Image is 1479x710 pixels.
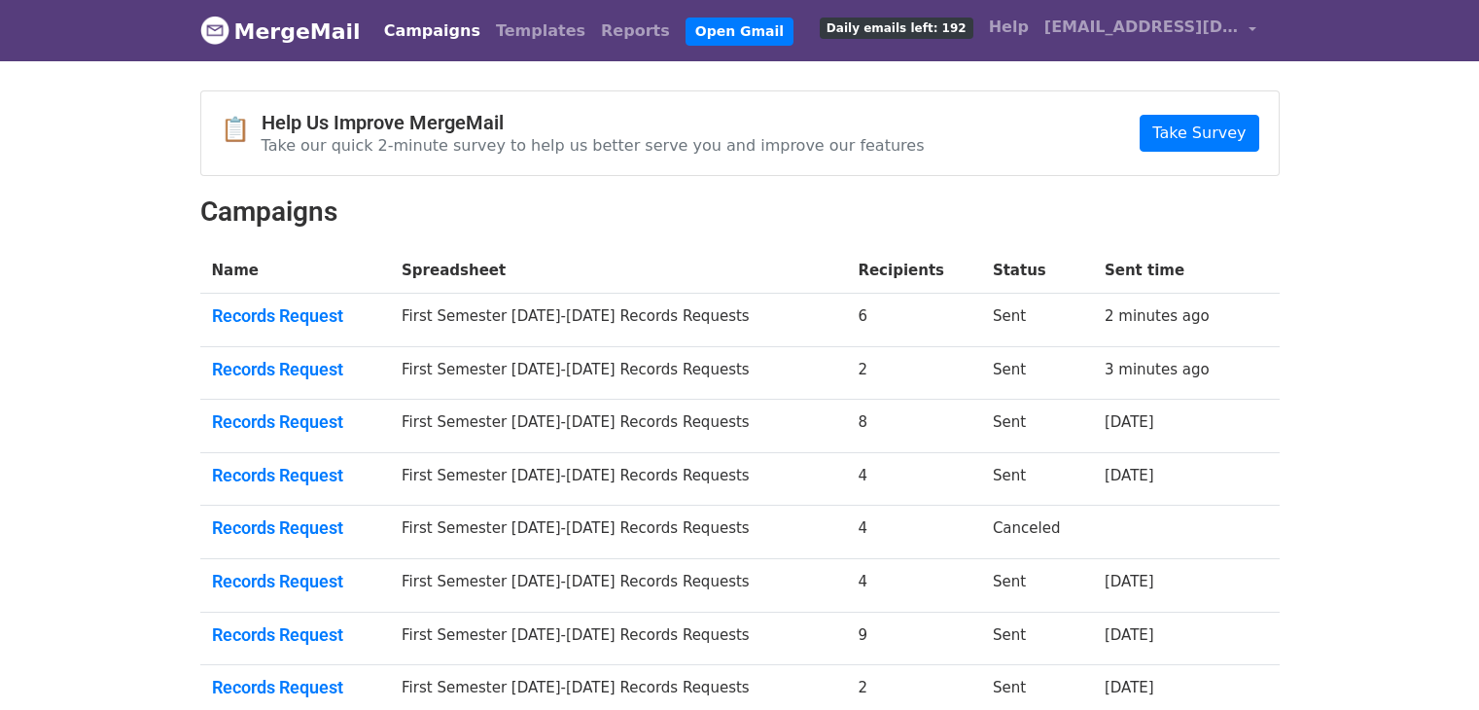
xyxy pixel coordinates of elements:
a: [DATE] [1105,573,1154,590]
td: First Semester [DATE]-[DATE] Records Requests [390,506,846,559]
td: First Semester [DATE]-[DATE] Records Requests [390,400,846,453]
a: [DATE] [1105,679,1154,696]
td: First Semester [DATE]-[DATE] Records Requests [390,452,846,506]
th: Status [981,248,1093,294]
a: [EMAIL_ADDRESS][DOMAIN_NAME] [1037,8,1264,53]
td: 8 [846,400,980,453]
a: Records Request [212,359,379,380]
span: Daily emails left: 192 [820,18,973,39]
td: Sent [981,294,1093,347]
td: Sent [981,559,1093,613]
a: Templates [488,12,593,51]
a: Records Request [212,411,379,433]
a: 2 minutes ago [1105,307,1210,325]
a: Help [981,8,1037,47]
a: MergeMail [200,11,361,52]
img: MergeMail logo [200,16,229,45]
a: [DATE] [1105,626,1154,644]
td: 2 [846,346,980,400]
a: Daily emails left: 192 [812,8,981,47]
a: Take Survey [1140,115,1258,152]
a: 3 minutes ago [1105,361,1210,378]
span: [EMAIL_ADDRESS][DOMAIN_NAME] [1044,16,1239,39]
span: 📋 [221,116,262,144]
td: Sent [981,452,1093,506]
th: Name [200,248,391,294]
td: Sent [981,346,1093,400]
td: 9 [846,612,980,665]
td: Canceled [981,506,1093,559]
td: Sent [981,400,1093,453]
th: Spreadsheet [390,248,846,294]
th: Sent time [1093,248,1250,294]
a: [DATE] [1105,467,1154,484]
h4: Help Us Improve MergeMail [262,111,925,134]
td: First Semester [DATE]-[DATE] Records Requests [390,294,846,347]
a: Records Request [212,465,379,486]
td: Sent [981,612,1093,665]
td: 4 [846,506,980,559]
td: 6 [846,294,980,347]
a: Records Request [212,571,379,592]
a: Records Request [212,677,379,698]
td: 4 [846,559,980,613]
a: Campaigns [376,12,488,51]
a: Records Request [212,624,379,646]
h2: Campaigns [200,195,1280,229]
td: First Semester [DATE]-[DATE] Records Requests [390,346,846,400]
a: [DATE] [1105,413,1154,431]
td: First Semester [DATE]-[DATE] Records Requests [390,559,846,613]
td: 4 [846,452,980,506]
td: First Semester [DATE]-[DATE] Records Requests [390,612,846,665]
p: Take our quick 2-minute survey to help us better serve you and improve our features [262,135,925,156]
a: Reports [593,12,678,51]
a: Open Gmail [686,18,793,46]
th: Recipients [846,248,980,294]
a: Records Request [212,517,379,539]
a: Records Request [212,305,379,327]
